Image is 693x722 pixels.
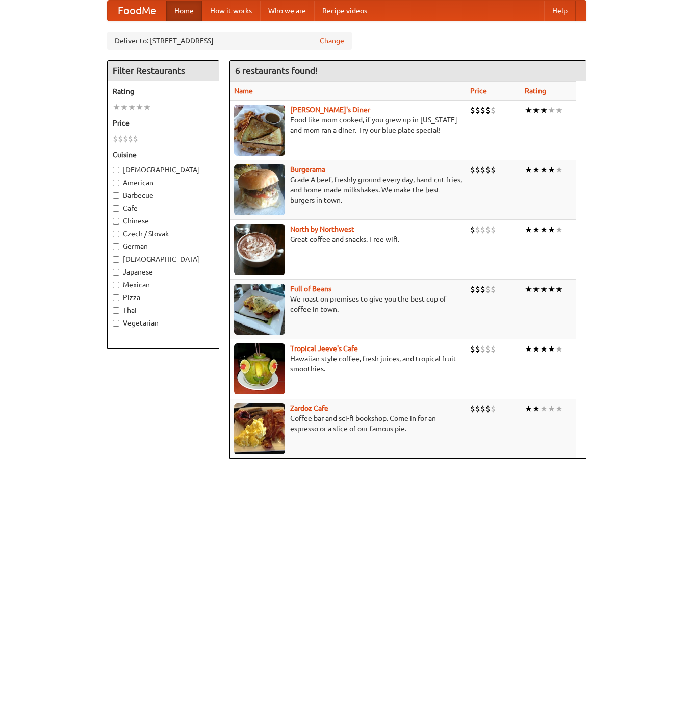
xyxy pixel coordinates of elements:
[113,102,120,113] li: ★
[128,133,133,144] li: $
[113,150,214,160] h5: Cuisine
[133,133,138,144] li: $
[485,105,491,116] li: $
[113,180,119,186] input: American
[113,243,119,250] input: German
[480,343,485,355] li: $
[113,294,119,301] input: Pizza
[548,224,555,235] li: ★
[540,105,548,116] li: ★
[290,165,325,173] b: Burgerama
[113,205,119,212] input: Cafe
[555,224,563,235] li: ★
[475,403,480,414] li: $
[118,133,123,144] li: $
[548,105,555,116] li: ★
[234,105,285,156] img: sallys.jpg
[113,254,214,264] label: [DEMOGRAPHIC_DATA]
[113,269,119,276] input: Japanese
[113,229,214,239] label: Czech / Slovak
[113,305,214,315] label: Thai
[485,343,491,355] li: $
[290,106,370,114] a: [PERSON_NAME]'s Diner
[320,36,344,46] a: Change
[475,224,480,235] li: $
[143,102,151,113] li: ★
[485,164,491,176] li: $
[234,87,253,95] a: Name
[234,175,462,205] p: Grade A beef, freshly ground every day, hand-cut fries, and home-made milkshakes. We make the bes...
[290,285,331,293] a: Full of Beans
[113,231,119,237] input: Czech / Slovak
[475,164,480,176] li: $
[113,165,214,175] label: [DEMOGRAPHIC_DATA]
[485,284,491,295] li: $
[234,354,462,374] p: Hawaiian style coffee, fresh juices, and tropical fruit smoothies.
[113,216,214,226] label: Chinese
[525,87,546,95] a: Rating
[120,102,128,113] li: ★
[234,224,285,275] img: north.jpg
[532,105,540,116] li: ★
[555,343,563,355] li: ★
[548,403,555,414] li: ★
[555,105,563,116] li: ★
[491,343,496,355] li: $
[113,218,119,225] input: Chinese
[202,1,260,21] a: How it works
[234,115,462,135] p: Food like mom cooked, if you grew up in [US_STATE] and mom ran a diner. Try our blue plate special!
[548,284,555,295] li: ★
[470,105,475,116] li: $
[532,403,540,414] li: ★
[470,403,475,414] li: $
[480,403,485,414] li: $
[113,86,214,96] h5: Rating
[290,225,354,233] a: North by Northwest
[540,284,548,295] li: ★
[525,164,532,176] li: ★
[113,318,214,328] label: Vegetarian
[107,32,352,50] div: Deliver to: [STREET_ADDRESS]
[113,320,119,327] input: Vegetarian
[525,403,532,414] li: ★
[234,234,462,244] p: Great coffee and snacks. Free wifi.
[113,292,214,303] label: Pizza
[470,224,475,235] li: $
[113,178,214,188] label: American
[540,343,548,355] li: ★
[480,105,485,116] li: $
[475,343,480,355] li: $
[491,224,496,235] li: $
[234,413,462,434] p: Coffee bar and sci-fi bookshop. Come in for an espresso or a slice of our famous pie.
[113,282,119,288] input: Mexican
[470,343,475,355] li: $
[540,224,548,235] li: ★
[113,241,214,252] label: German
[491,164,496,176] li: $
[475,284,480,295] li: $
[544,1,576,21] a: Help
[491,284,496,295] li: $
[470,164,475,176] li: $
[480,284,485,295] li: $
[113,256,119,263] input: [DEMOGRAPHIC_DATA]
[480,164,485,176] li: $
[113,167,119,173] input: [DEMOGRAPHIC_DATA]
[128,102,136,113] li: ★
[491,105,496,116] li: $
[525,284,532,295] li: ★
[260,1,314,21] a: Who we are
[555,403,563,414] li: ★
[113,118,214,128] h5: Price
[540,164,548,176] li: ★
[234,284,285,335] img: beans.jpg
[166,1,202,21] a: Home
[290,344,358,353] a: Tropical Jeeve's Cafe
[290,404,328,412] a: Zardoz Cafe
[525,224,532,235] li: ★
[234,403,285,454] img: zardoz.jpg
[314,1,375,21] a: Recipe videos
